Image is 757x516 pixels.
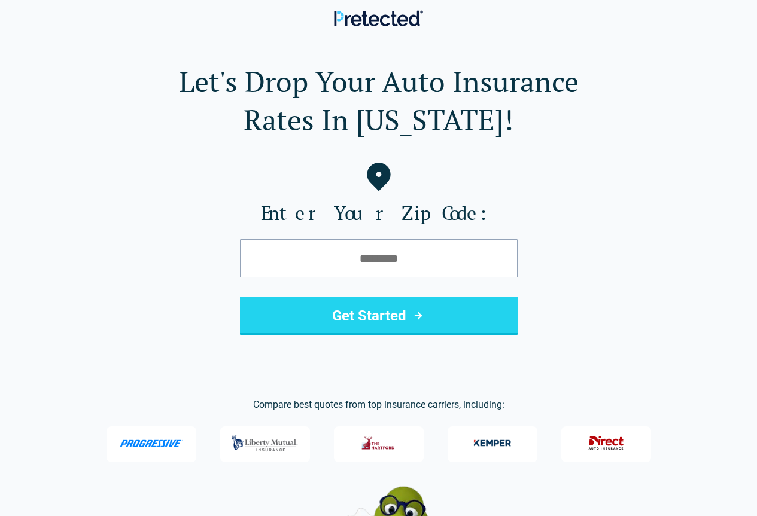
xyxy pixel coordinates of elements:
[19,201,738,225] label: Enter Your Zip Code:
[469,430,516,456] img: Kemper
[19,398,738,412] p: Compare best quotes from top insurance carriers, including:
[355,430,403,456] img: The Hartford
[334,10,423,26] img: Pretected
[582,430,630,456] img: Direct General
[19,62,738,139] h1: Let's Drop Your Auto Insurance Rates In [US_STATE]!
[119,439,183,448] img: Progressive
[240,297,518,335] button: Get Started
[229,429,301,457] img: Liberty Mutual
